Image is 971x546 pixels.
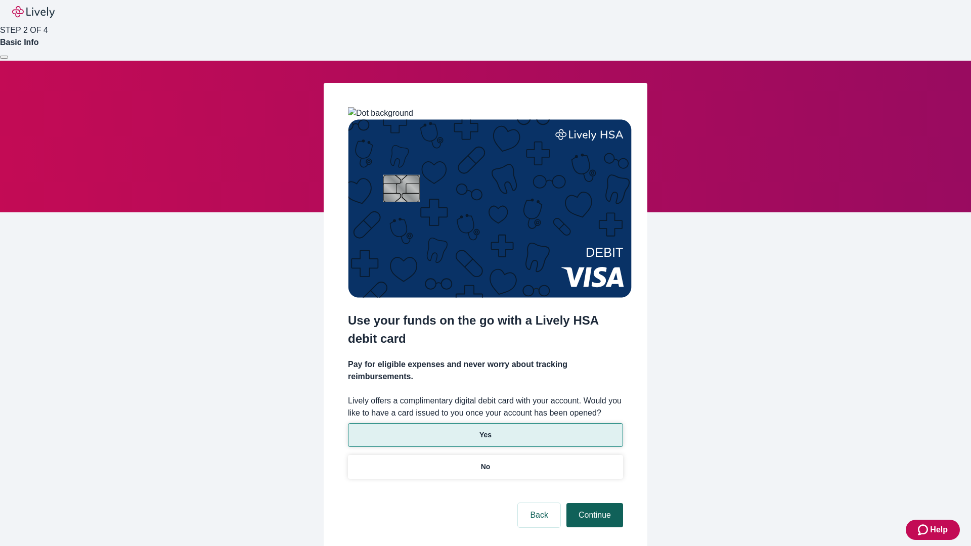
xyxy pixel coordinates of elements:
[906,520,960,540] button: Zendesk support iconHelp
[481,462,491,472] p: No
[348,423,623,447] button: Yes
[348,358,623,383] h4: Pay for eligible expenses and never worry about tracking reimbursements.
[930,524,948,536] span: Help
[12,6,55,18] img: Lively
[348,455,623,479] button: No
[348,395,623,419] label: Lively offers a complimentary digital debit card with your account. Would you like to have a card...
[348,311,623,348] h2: Use your funds on the go with a Lively HSA debit card
[518,503,560,527] button: Back
[348,119,632,298] img: Debit card
[348,107,413,119] img: Dot background
[479,430,492,440] p: Yes
[918,524,930,536] svg: Zendesk support icon
[566,503,623,527] button: Continue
